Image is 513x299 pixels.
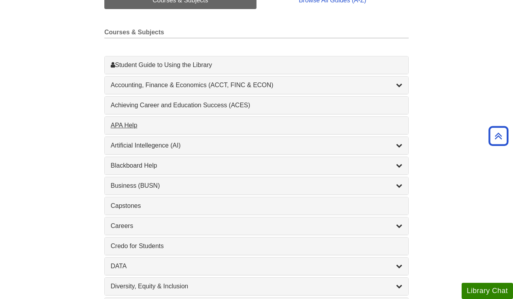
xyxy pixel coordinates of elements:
[111,60,402,70] a: Student Guide to Using the Library
[111,80,402,90] a: Accounting, Finance & Economics (ACCT, FINC & ECON)
[111,101,402,110] a: Achieving Career and Education Success (ACES)
[111,282,402,291] a: Diversity, Equity & Inclusion
[111,161,402,170] a: Blackboard Help
[111,121,402,130] a: APA Help
[111,241,402,251] a: Credo for Students
[111,181,402,191] a: Business (BUSN)
[486,131,511,141] a: Back to Top
[111,201,402,211] a: Capstones
[462,283,513,299] button: Library Chat
[111,141,402,150] a: Artificial Intellegence (AI)
[104,29,409,38] h2: Courses & Subjects
[111,262,402,271] a: DATA
[111,221,402,231] a: Careers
